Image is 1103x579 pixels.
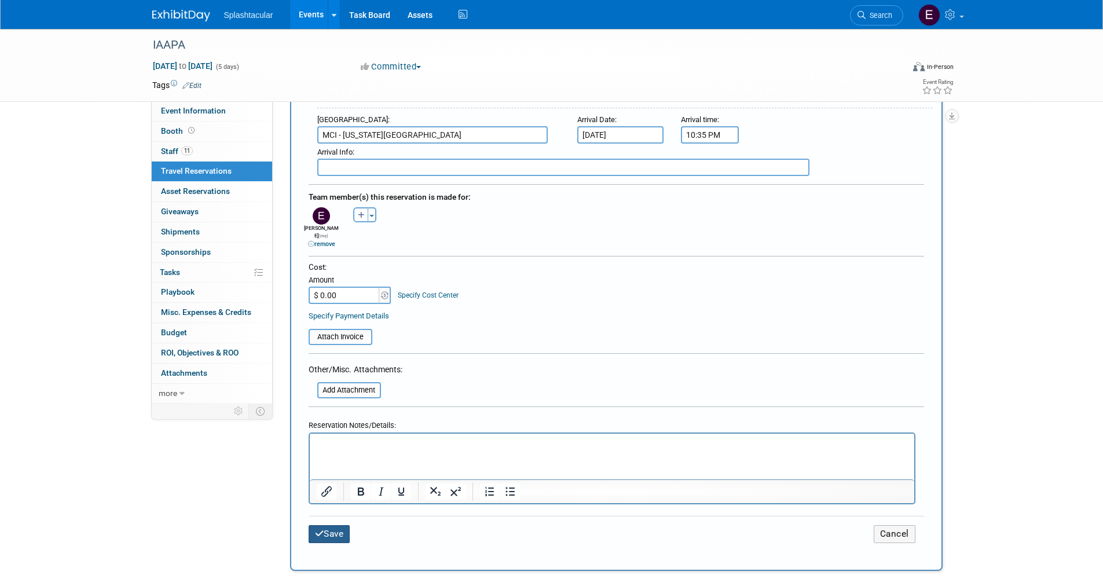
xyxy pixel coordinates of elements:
span: Splashtacular [224,10,273,20]
span: Tasks [160,267,180,277]
button: Superscript [446,483,466,500]
span: Misc. Expenses & Credits [161,307,251,317]
button: Bullet list [500,483,520,500]
a: Attachments [152,364,272,383]
a: Misc. Expenses & Credits [152,303,272,323]
span: Playbook [161,287,195,296]
small: : [681,115,719,124]
a: Sponsorships [152,243,272,262]
button: Subscript [426,483,445,500]
img: E.jpg [313,207,330,225]
td: Personalize Event Tab Strip [229,404,249,419]
a: Tasks [152,263,272,283]
span: Search [866,11,892,20]
button: Cancel [874,525,915,543]
span: Sponsorships [161,247,211,256]
button: Bold [351,483,371,500]
span: Travel Reservations [161,166,232,175]
button: Underline [391,483,411,500]
a: Search [850,5,903,25]
a: Travel Reservations [152,162,272,181]
span: Booth not reserved yet [186,126,197,135]
div: IAAPA [149,35,886,56]
a: ROI, Objectives & ROO [152,343,272,363]
iframe: Rich Text Area [310,434,914,479]
span: 11 [181,146,193,155]
span: Asset Reservations [161,186,230,196]
small: : [317,115,390,124]
span: to [177,61,188,71]
span: (me) [318,233,328,239]
div: Team member(s) this reservation is made for: [309,186,924,205]
button: Committed [357,61,426,73]
span: Budget [161,328,187,337]
span: Staff [161,146,193,156]
a: Playbook [152,283,272,302]
span: [GEOGRAPHIC_DATA] [317,115,388,124]
div: Reservation Notes/Details: [309,415,915,432]
small: : [317,148,354,156]
a: Edit [182,82,201,90]
span: Event Information [161,106,226,115]
img: Enrico Rossi [918,4,940,26]
a: Budget [152,323,272,343]
a: Asset Reservations [152,182,272,201]
span: Giveaways [161,207,199,216]
div: Other/Misc. Attachments: [309,364,402,378]
a: Specify Cost Center [398,291,459,299]
td: Toggle Event Tabs [248,404,272,419]
span: Arrival time [681,115,717,124]
div: Event Format [835,60,954,78]
small: : [577,115,617,124]
button: Italic [371,483,391,500]
a: Specify Payment Details [309,312,389,320]
span: [DATE] [DATE] [152,61,213,71]
span: ROI, Objectives & ROO [161,348,239,357]
a: remove [308,240,335,248]
a: Shipments [152,222,272,242]
img: Format-Inperson.png [913,62,925,71]
span: Arrival Info [317,148,353,156]
button: Save [309,525,350,543]
div: In-Person [926,63,954,71]
a: Staff11 [152,142,272,162]
span: Arrival Date [577,115,615,124]
span: Shipments [161,227,200,236]
div: [PERSON_NAME] [303,225,340,248]
div: Amount [309,275,393,287]
td: Tags [152,79,201,91]
span: (5 days) [215,63,239,71]
img: ExhibitDay [152,10,210,21]
button: Numbered list [480,483,500,500]
button: Insert/edit link [317,483,336,500]
div: Cost: [309,262,924,273]
a: more [152,384,272,404]
span: Booth [161,126,197,135]
a: Giveaways [152,202,272,222]
div: Event Rating [922,79,953,85]
span: Attachments [161,368,207,378]
a: Event Information [152,101,272,121]
a: Booth [152,122,272,141]
span: more [159,389,177,398]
